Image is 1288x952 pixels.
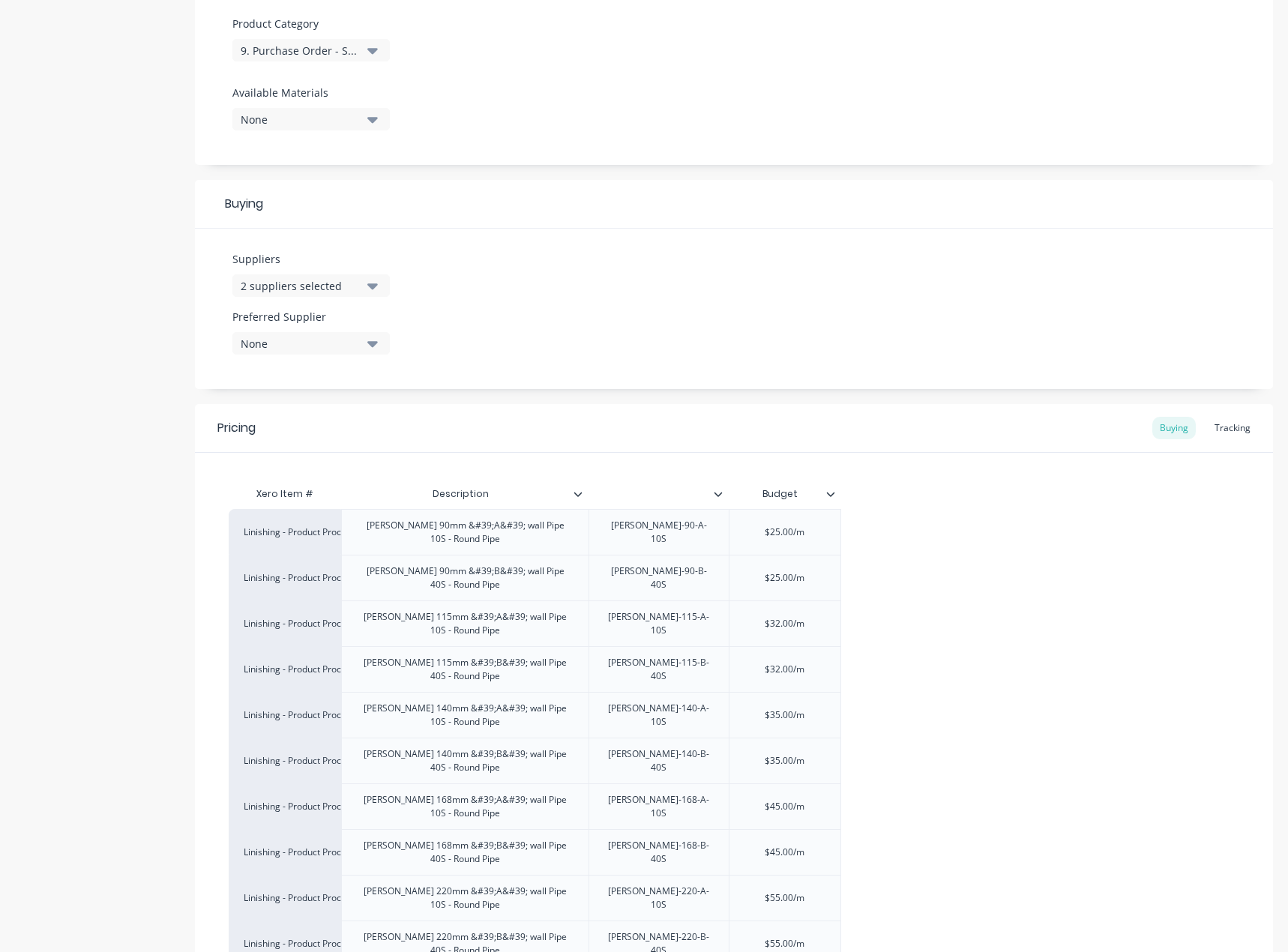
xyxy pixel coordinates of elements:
div: Linishing - Product Processing[PERSON_NAME] 168mm &#39;B&#39; wall Pipe 40S - Round Pipe[PERSON_N... [229,829,841,875]
div: Tracking [1207,417,1258,439]
div: [PERSON_NAME] 90mm &#39;B&#39; wall Pipe 40S - Round Pipe [348,561,583,594]
div: Linishing - Product Processing[PERSON_NAME] 90mm &#39;B&#39; wall Pipe 40S - Round Pipe[PERSON_NA... [229,555,841,600]
div: [PERSON_NAME]-90-A-10S [595,516,723,549]
div: $32.00/m [747,660,822,679]
div: Description [341,475,580,513]
div: 9. Purchase Order - Services [241,43,361,58]
div: [PERSON_NAME] 168mm &#39;A&#39; wall Pipe 10S - Round Pipe [348,790,583,823]
div: Linishing - Product Processing[PERSON_NAME] 140mm &#39;A&#39; wall Pipe 10S - Round Pipe[PERSON_N... [229,692,841,738]
div: $35.00/m [747,751,822,771]
div: $55.00/m [747,888,822,908]
div: Xero Item # [229,479,341,509]
div: $45.00/m [747,797,822,816]
div: Linishing - Product Processing [244,891,326,905]
button: 9. Purchase Order - Services [232,39,390,61]
div: Description [341,479,589,509]
button: None [232,108,390,130]
div: [PERSON_NAME]-90-B-40S [595,561,723,594]
div: Linishing - Product Processing[PERSON_NAME] 220mm &#39;A&#39; wall Pipe 10S - Round Pipe[PERSON_N... [229,875,841,921]
div: [PERSON_NAME] 168mm &#39;B&#39; wall Pipe 40S - Round Pipe [348,836,583,869]
div: $35.00/m [747,705,822,725]
div: [PERSON_NAME] 140mm &#39;B&#39; wall Pipe 40S - Round Pipe [348,744,583,777]
div: Linishing - Product Processing [244,846,326,859]
div: Linishing - Product Processing [244,663,326,676]
div: Linishing - Product Processing[PERSON_NAME] 168mm &#39;A&#39; wall Pipe 10S - Round Pipe[PERSON_N... [229,783,841,829]
div: [PERSON_NAME] 90mm &#39;A&#39; wall Pipe 10S - Round Pipe [348,516,583,549]
div: Linishing - Product Processing[PERSON_NAME] 115mm &#39;B&#39; wall Pipe 40S - Round Pipe[PERSON_N... [229,646,841,692]
div: Linishing - Product Processing[PERSON_NAME] 140mm &#39;B&#39; wall Pipe 40S - Round Pipe[PERSON_N... [229,738,841,783]
div: [PERSON_NAME]-115-B-40S [595,653,723,686]
div: [PERSON_NAME]-140-B-40S [595,744,723,777]
label: Product Category [232,16,382,31]
label: Available Materials [232,85,390,100]
button: 2 suppliers selected [232,274,390,297]
div: $32.00/m [747,614,822,633]
div: $45.00/m [747,843,822,862]
div: [PERSON_NAME] 115mm &#39;B&#39; wall Pipe 40S - Round Pipe [348,653,583,686]
div: $25.00/m [747,568,822,588]
div: [PERSON_NAME] 140mm &#39;A&#39; wall Pipe 10S - Round Pipe [348,699,583,732]
div: Linishing - Product Processing [244,708,326,722]
div: None [241,112,361,127]
div: Linishing - Product Processing [244,571,326,585]
div: Budget [729,475,832,513]
div: Linishing - Product Processing [244,525,326,539]
button: None [232,332,390,355]
div: [PERSON_NAME]-220-A-10S [595,882,723,915]
div: $25.00/m [747,522,822,542]
div: Buying [195,180,1273,229]
div: [PERSON_NAME] 115mm &#39;A&#39; wall Pipe 10S - Round Pipe [348,607,583,640]
div: 2 suppliers selected [241,278,361,294]
div: [PERSON_NAME]-168-B-40S [595,836,723,869]
div: Buying [1152,417,1196,439]
div: Linishing - Product Processing[PERSON_NAME] 90mm &#39;A&#39; wall Pipe 10S - Round Pipe[PERSON_NA... [229,509,841,555]
div: Pricing [217,419,256,437]
div: [PERSON_NAME]-168-A-10S [595,790,723,823]
div: Linishing - Product Processing [244,754,326,768]
div: [PERSON_NAME]-140-A-10S [595,699,723,732]
div: [PERSON_NAME] 220mm &#39;A&#39; wall Pipe 10S - Round Pipe [348,882,583,915]
div: Budget [729,479,841,509]
div: Linishing - Product Processing [244,937,326,951]
label: Suppliers [232,251,390,267]
div: Linishing - Product Processing [244,800,326,813]
label: Preferred Supplier [232,309,390,325]
div: None [241,336,361,352]
div: [PERSON_NAME]-115-A-10S [595,607,723,640]
div: Linishing - Product Processing[PERSON_NAME] 115mm &#39;A&#39; wall Pipe 10S - Round Pipe[PERSON_N... [229,600,841,646]
div: Linishing - Product Processing [244,617,326,630]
